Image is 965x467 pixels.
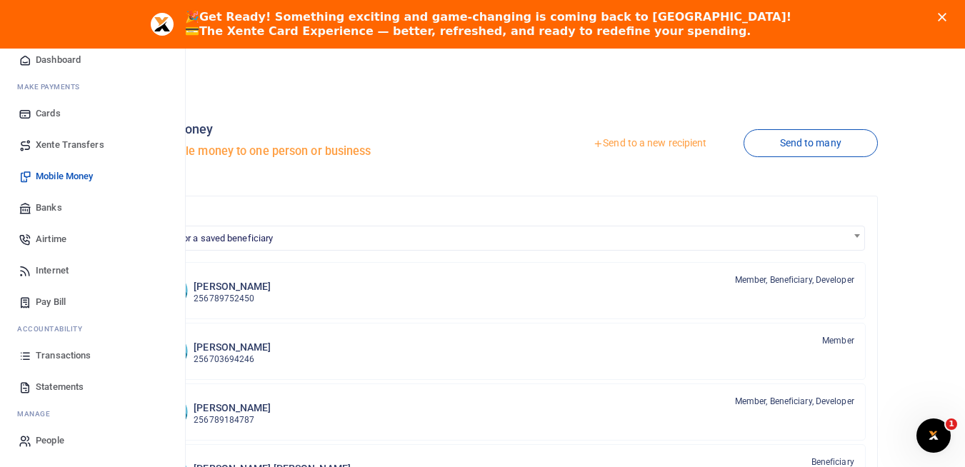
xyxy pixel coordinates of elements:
a: Dashboard [11,44,174,76]
p: 256789752450 [194,292,271,306]
a: JN [PERSON_NAME] 256789184787 Member, Beneficiary, Developer [142,383,866,441]
a: Internet [11,255,174,286]
span: Transactions [36,348,91,363]
li: Ac [11,318,174,340]
span: anage [24,408,51,419]
a: Xente Transfers [11,129,174,161]
span: Statements [36,380,84,394]
span: ake Payments [24,81,80,92]
span: Airtime [36,232,66,246]
b: Get Ready! Something exciting and game-changing is coming back to [GEOGRAPHIC_DATA]! [199,10,791,24]
a: Statements [11,371,174,403]
span: Banks [36,201,62,215]
a: People [11,425,174,456]
span: Search for a saved beneficiary [141,226,865,251]
p: 256703694246 [194,353,271,366]
a: Banks [11,192,174,224]
span: Dashboard [36,53,81,67]
a: Airtime [11,224,174,255]
span: 1 [946,418,957,430]
a: Mobile Money [11,161,174,192]
a: CT [PERSON_NAME] 256789752450 Member, Beneficiary, Developer [142,262,866,319]
span: Mobile Money [36,169,93,184]
span: Cards [36,106,61,121]
li: M [11,76,174,98]
a: Send to a new recipient [556,131,743,156]
span: Pay Bill [36,295,66,309]
h5: Send mobile money to one person or business [130,144,498,159]
h6: [PERSON_NAME] [194,341,271,353]
span: Search for a saved beneficiary [148,233,273,243]
iframe: Intercom live chat [916,418,951,453]
a: Cards [11,98,174,129]
div: Close [938,13,952,21]
span: Search for a saved beneficiary [142,226,864,248]
span: Member [822,334,854,347]
a: Send to many [744,129,878,157]
a: Pay Bill [11,286,174,318]
a: Transactions [11,340,174,371]
span: Internet [36,263,69,278]
span: Member, Beneficiary, Developer [735,395,854,408]
img: Profile image for Aceng [151,13,174,36]
b: The Xente Card Experience — better, refreshed, and ready to redefine your spending. [199,24,751,38]
li: M [11,403,174,425]
h6: [PERSON_NAME] [194,402,271,414]
span: countability [28,323,82,334]
p: 256789184787 [194,413,271,427]
a: NK [PERSON_NAME] 256703694246 Member [142,323,866,380]
span: Xente Transfers [36,138,104,152]
span: People [36,433,64,448]
h4: Mobile Money [130,121,498,137]
div: 🎉 💳 [185,10,791,39]
h6: [PERSON_NAME] [194,281,271,293]
span: Member, Beneficiary, Developer [735,273,854,286]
